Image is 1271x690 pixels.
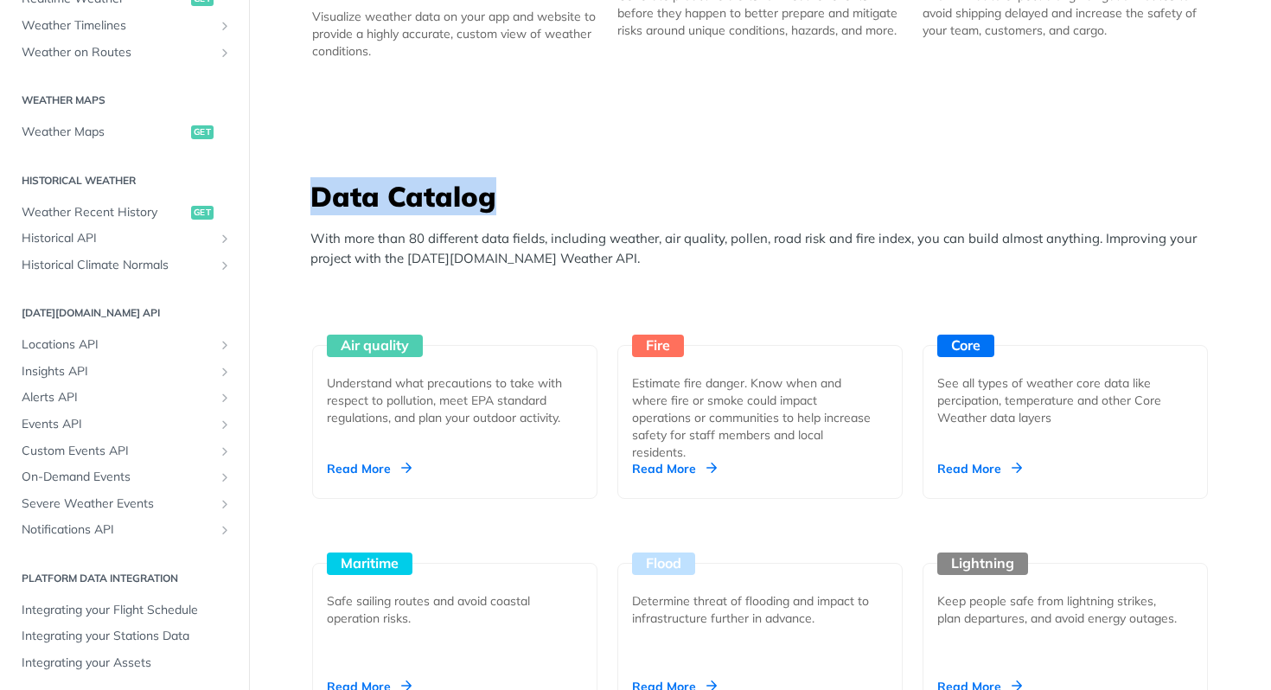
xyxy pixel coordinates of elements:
a: Integrating your Assets [13,650,236,676]
p: With more than 80 different data fields, including weather, air quality, pollen, road risk and fi... [310,229,1218,268]
a: Notifications APIShow subpages for Notifications API [13,517,236,543]
span: Weather Maps [22,124,187,141]
span: Locations API [22,336,214,354]
a: Integrating your Flight Schedule [13,597,236,623]
span: Alerts API [22,389,214,406]
button: Show subpages for Locations API [218,338,232,352]
div: Fire [632,335,684,357]
div: Keep people safe from lightning strikes, plan departures, and avoid energy outages. [937,592,1179,627]
span: get [191,206,214,220]
h2: Weather Maps [13,93,236,108]
h2: [DATE][DOMAIN_NAME] API [13,305,236,321]
a: Core See all types of weather core data like percipation, temperature and other Core Weather data... [916,281,1215,499]
button: Show subpages for Insights API [218,365,232,379]
span: Weather Timelines [22,17,214,35]
div: Lightning [937,553,1028,575]
a: Custom Events APIShow subpages for Custom Events API [13,438,236,464]
div: Read More [632,460,717,477]
span: On-Demand Events [22,469,214,486]
div: Understand what precautions to take with respect to pollution, meet EPA standard regulations, and... [327,374,569,426]
h3: Data Catalog [310,177,1218,215]
div: Maritime [327,553,412,575]
a: Air quality Understand what precautions to take with respect to pollution, meet EPA standard regu... [305,281,604,499]
a: Insights APIShow subpages for Insights API [13,359,236,385]
span: Notifications API [22,521,214,539]
a: Locations APIShow subpages for Locations API [13,332,236,358]
div: Estimate fire danger. Know when and where fire or smoke could impact operations or communities to... [632,374,874,461]
button: Show subpages for Notifications API [218,523,232,537]
a: Alerts APIShow subpages for Alerts API [13,385,236,411]
span: Historical Climate Normals [22,257,214,274]
a: Weather Mapsget [13,119,236,145]
span: Weather Recent History [22,204,187,221]
div: Read More [937,460,1022,477]
div: Determine threat of flooding and impact to infrastructure further in advance. [632,592,874,627]
h2: Platform DATA integration [13,571,236,586]
a: Events APIShow subpages for Events API [13,412,236,438]
button: Show subpages for Historical API [218,232,232,246]
span: Events API [22,416,214,433]
span: Weather on Routes [22,44,214,61]
a: Weather Recent Historyget [13,200,236,226]
h2: Historical Weather [13,173,236,188]
button: Show subpages for Events API [218,418,232,431]
a: Historical Climate NormalsShow subpages for Historical Climate Normals [13,252,236,278]
span: Historical API [22,230,214,247]
span: get [191,125,214,139]
button: Show subpages for Custom Events API [218,444,232,458]
span: Integrating your Stations Data [22,628,232,645]
a: On-Demand EventsShow subpages for On-Demand Events [13,464,236,490]
div: Core [937,335,994,357]
button: Show subpages for Weather Timelines [218,19,232,33]
span: Integrating your Flight Schedule [22,602,232,619]
div: Visualize weather data on your app and website to provide a highly accurate, custom view of weath... [312,8,597,60]
div: Air quality [327,335,423,357]
button: Show subpages for Severe Weather Events [218,497,232,511]
div: Flood [632,553,695,575]
span: Severe Weather Events [22,495,214,513]
button: Show subpages for Weather on Routes [218,46,232,60]
span: Custom Events API [22,443,214,460]
button: Show subpages for Historical Climate Normals [218,259,232,272]
a: Fire Estimate fire danger. Know when and where fire or smoke could impact operations or communiti... [610,281,910,499]
a: Weather TimelinesShow subpages for Weather Timelines [13,13,236,39]
a: Severe Weather EventsShow subpages for Severe Weather Events [13,491,236,517]
div: See all types of weather core data like percipation, temperature and other Core Weather data layers [937,374,1179,426]
button: Show subpages for On-Demand Events [218,470,232,484]
div: Read More [327,460,412,477]
span: Integrating your Assets [22,655,232,672]
div: Safe sailing routes and avoid coastal operation risks. [327,592,569,627]
a: Integrating your Stations Data [13,623,236,649]
a: Historical APIShow subpages for Historical API [13,226,236,252]
span: Insights API [22,363,214,380]
a: Weather on RoutesShow subpages for Weather on Routes [13,40,236,66]
button: Show subpages for Alerts API [218,391,232,405]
